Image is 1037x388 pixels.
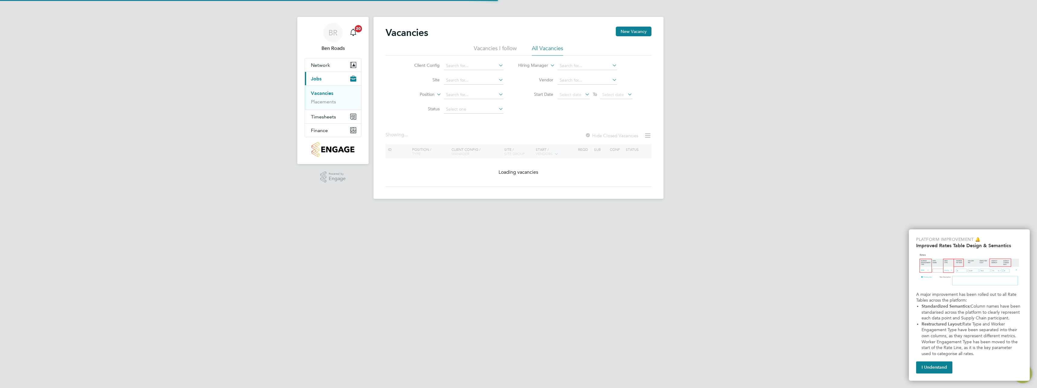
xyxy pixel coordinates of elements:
[513,63,548,69] label: Hiring Manager
[305,45,361,52] span: Ben Roads
[444,76,503,85] input: Search for...
[922,304,971,309] strong: Standardized Semantics:
[557,76,617,85] input: Search for...
[916,292,1022,303] p: A major improvement has been rolled out to all Rate Tables across the platform:
[616,27,651,36] button: New Vacancy
[329,171,346,176] span: Powered by
[909,229,1030,381] div: Improved Rate Table Semantics
[311,114,336,120] span: Timesheets
[404,132,408,138] span: ...
[305,23,361,52] a: Go to account details
[532,45,563,56] li: All Vacancies
[916,361,952,373] button: I Understand
[585,133,638,138] label: Hide Closed Vacancies
[311,76,321,82] span: Jobs
[311,128,328,133] span: Finance
[591,90,599,98] span: To
[311,99,336,105] a: Placements
[386,132,409,138] div: Showing
[474,45,517,56] li: Vacancies I follow
[916,243,1022,248] h2: Improved Rates Table Design & Semantics
[444,91,503,99] input: Search for...
[405,63,440,68] label: Client Config
[518,92,553,97] label: Start Date
[312,142,354,157] img: countryside-properties-logo-retina.png
[444,62,503,70] input: Search for...
[311,90,333,96] a: Vacancies
[297,17,369,164] nav: Main navigation
[405,77,440,82] label: Site
[602,92,624,97] span: Select date
[560,92,581,97] span: Select date
[922,322,1019,356] span: Rate Type and Worker Engagement Type have been separated into their own columns, as they represen...
[400,92,435,98] label: Position
[329,176,346,181] span: Engage
[311,62,330,68] span: Network
[922,322,962,327] strong: Restructured Layout:
[386,27,428,39] h2: Vacancies
[328,29,338,37] span: BR
[444,105,503,114] input: Select one
[916,251,1022,289] img: Updated Rates Table Design & Semantics
[355,25,362,32] span: 20
[405,106,440,112] label: Status
[518,77,553,82] label: Vendor
[916,237,1022,243] p: Platform Improvement 🔔
[305,142,361,157] a: Go to home page
[922,304,1022,321] span: Column names have been standarised across the platform to clearly represent each data point and S...
[557,62,617,70] input: Search for...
